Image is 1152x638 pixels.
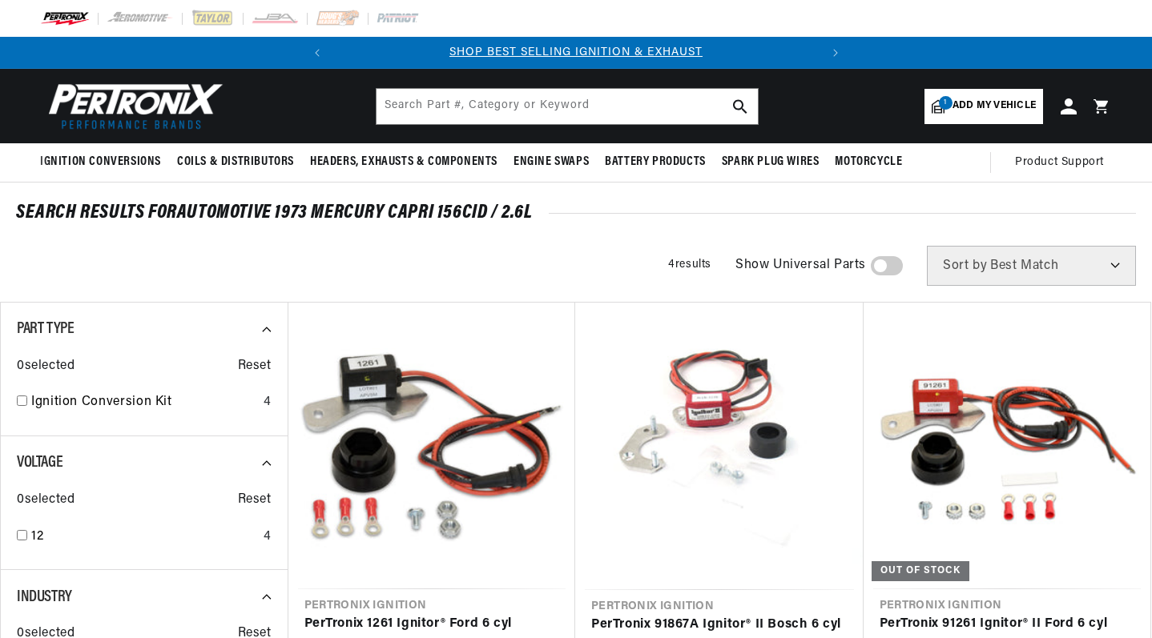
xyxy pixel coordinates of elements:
span: Spark Plug Wires [722,154,820,171]
a: 1Add my vehicle [924,89,1043,124]
select: Sort by [927,246,1136,286]
summary: Ignition Conversions [40,143,169,181]
div: Announcement [333,44,820,62]
div: 4 [264,527,272,548]
summary: Coils & Distributors [169,143,302,181]
span: Reset [238,490,272,511]
a: Ignition Conversion Kit [31,392,257,413]
span: Show Universal Parts [735,255,866,276]
span: 4 results [668,259,711,271]
div: 4 [264,392,272,413]
summary: Product Support [1015,143,1112,182]
span: Coils & Distributors [177,154,294,171]
img: Pertronix [40,78,224,134]
span: Industry [17,589,72,605]
summary: Engine Swaps [506,143,597,181]
span: Sort by [943,259,987,272]
summary: Motorcycle [827,143,910,181]
summary: Spark Plug Wires [714,143,828,181]
a: 12 [31,527,257,548]
span: Engine Swaps [514,154,589,171]
span: Product Support [1015,154,1104,171]
a: SHOP BEST SELLING IGNITION & EXHAUST [449,46,703,58]
span: Battery Products [605,154,706,171]
span: Reset [238,356,272,377]
input: Search Part #, Category or Keyword [377,89,758,124]
span: 0 selected [17,490,75,511]
summary: Battery Products [597,143,714,181]
span: Add my vehicle [953,98,1036,114]
span: 0 selected [17,356,75,377]
button: Translation missing: en.sections.announcements.previous_announcement [301,37,333,69]
span: Motorcycle [835,154,902,171]
span: Part Type [17,321,74,337]
span: 1 [939,96,953,110]
div: SEARCH RESULTS FOR Automotive 1973 Mercury Capri 156cid / 2.6L [16,205,1136,221]
summary: Headers, Exhausts & Components [302,143,506,181]
button: search button [723,89,758,124]
span: Voltage [17,455,62,471]
div: 1 of 2 [333,44,820,62]
button: Translation missing: en.sections.announcements.next_announcement [820,37,852,69]
span: Ignition Conversions [40,154,161,171]
span: Headers, Exhausts & Components [310,154,497,171]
